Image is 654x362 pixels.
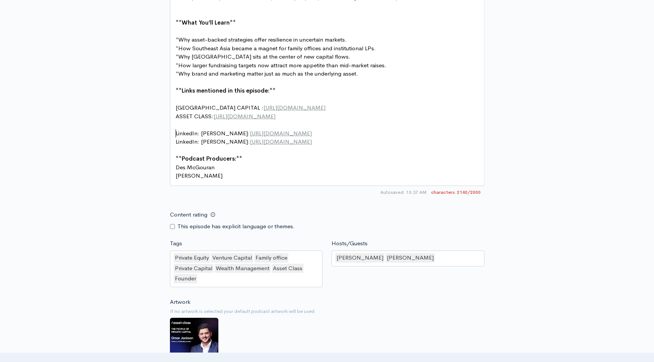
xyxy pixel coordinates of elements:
[178,62,386,69] span: How larger fundraising targets now attract more appetite than mid-market raises.
[250,130,312,137] span: [URL][DOMAIN_NAME]
[213,113,276,120] span: [URL][DOMAIN_NAME]
[176,113,276,120] span: ASSET CLASS:
[170,298,190,306] label: Artwork
[174,264,213,273] div: Private Capital
[178,45,376,52] span: How Southeast Asia became a magnet for family offices and institutional LPs.
[380,189,427,196] span: Autosaved: 10:37 AM
[170,308,484,315] small: If no artwork is selected your default podcast artwork will be used
[176,172,223,179] span: [PERSON_NAME]
[178,222,295,231] label: This episode has explicit language or themes.
[182,87,269,94] span: Links mentioned in this episode:
[431,189,481,196] span: 2140/2000
[332,239,367,248] label: Hosts/Guests
[211,253,253,263] div: Venture Capital
[263,104,325,111] span: [URL][DOMAIN_NAME]
[272,264,304,273] div: Asset Class
[178,36,347,43] span: Why asset-backed strategies offer resilience in uncertain markets.
[174,253,210,263] div: Private Equity
[254,253,288,263] div: Family office
[178,70,358,77] span: Why brand and marketing matter just as much as the underlying asset.
[176,104,325,111] span: [GEOGRAPHIC_DATA] CAPITAL :
[178,53,350,60] span: Why [GEOGRAPHIC_DATA] sits at the center of new capital flows.
[250,138,312,145] span: [URL][DOMAIN_NAME]
[176,164,215,171] span: Des McGouran
[335,253,385,263] div: [PERSON_NAME]
[176,138,312,145] span: LinkedIn: [PERSON_NAME]:
[182,19,230,26] span: What You’ll Learn
[174,274,197,283] div: Founder
[182,155,236,162] span: Podcast Producers:
[176,130,312,137] span: LinkedIn: [PERSON_NAME]:
[170,239,182,248] label: Tags
[215,264,271,273] div: Wealth Management
[170,207,207,223] label: Content rating
[386,253,435,263] div: [PERSON_NAME]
